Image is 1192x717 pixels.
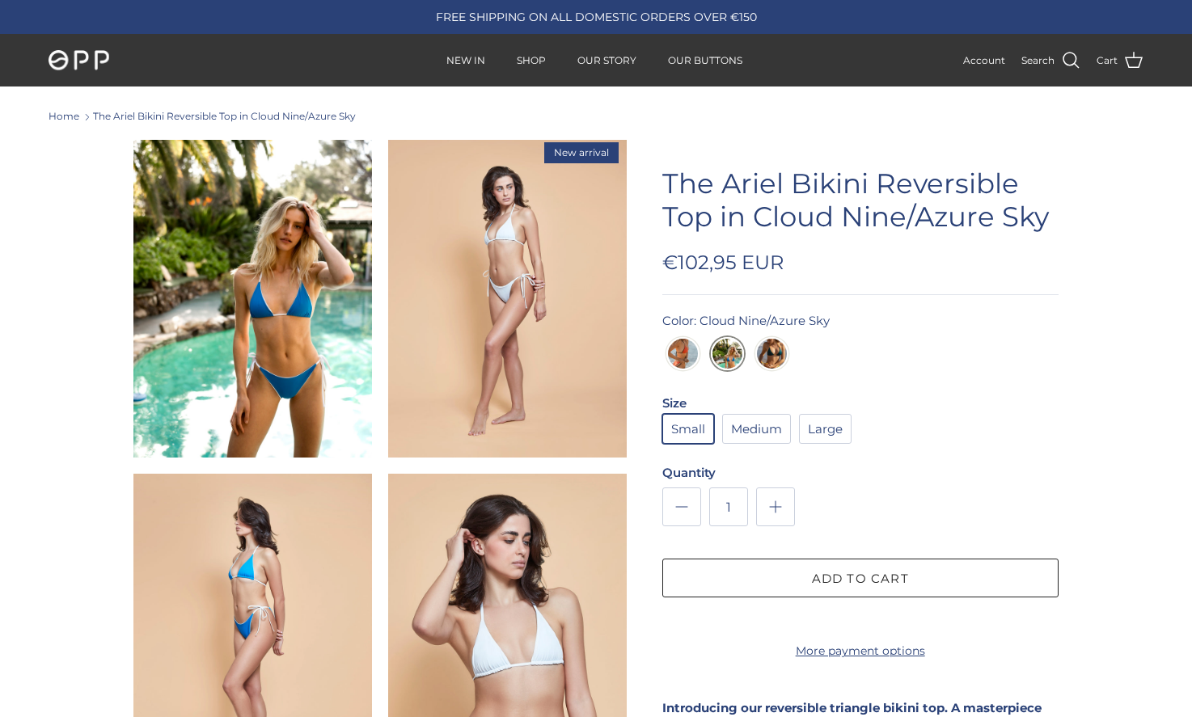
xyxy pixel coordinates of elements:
[502,36,560,86] a: SHOP
[751,335,793,374] a: Golden Hour/Deep Sea
[563,36,651,86] a: OUR STORY
[757,339,787,378] img: Golden Hour/Deep Sea
[808,423,843,435] span: Large
[709,487,748,526] input: Quantity
[662,335,704,374] a: Black Sand/Coral Reef
[712,339,742,378] img: Cloud Nine/Azure Sky
[662,487,701,526] a: Decrease quantity
[756,487,795,526] a: Increase quantity
[662,394,687,411] legend: Size
[662,644,1059,658] a: More payment options
[662,311,1059,331] div: Color: Cloud Nine/Azure Sky
[358,10,834,24] div: FREE SHIPPING ON ALL DOMESTIC ORDERS OVER €150
[1021,53,1055,68] span: Search
[668,339,698,378] img: Black Sand/Coral Reef
[707,335,748,374] a: Cloud Nine/Azure Sky
[49,50,109,71] img: OPP Swimwear
[1097,50,1143,71] a: Cart
[432,36,500,86] a: NEW IN
[93,110,356,122] a: The Ariel Bikini Reversible Top in Cloud Nine/Azure Sky
[662,167,1059,234] h1: The Ariel Bikini Reversible Top in Cloud Nine/Azure Sky
[671,423,705,435] span: Small
[662,464,1059,481] label: Quantity
[1021,50,1080,71] a: Search
[662,251,784,274] span: €102,95 EUR
[963,53,1005,68] a: Account
[653,36,757,86] a: OUR BUTTONS
[731,423,782,435] span: Medium
[49,110,1143,124] nav: Breadcrumbs
[1097,53,1118,68] span: Cart
[49,110,79,122] a: Home
[662,559,1059,597] button: Add to cart
[242,36,947,86] div: Primary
